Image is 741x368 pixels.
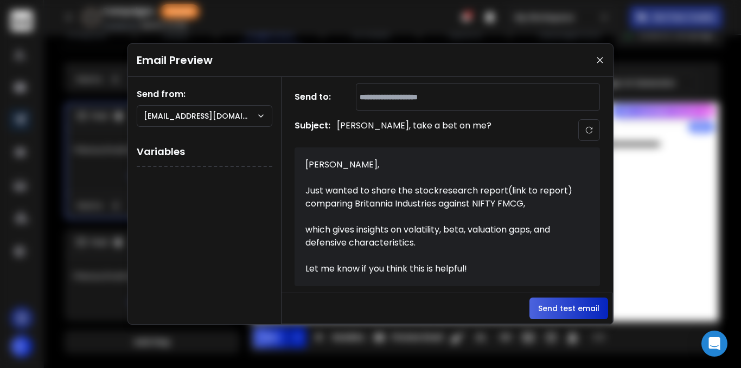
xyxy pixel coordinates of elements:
button: Send test email [529,298,608,319]
h1: Send to: [295,91,338,104]
div: [PERSON_NAME], Just wanted to share the stock (link to report) comparing Britannia Industries aga... [305,158,577,275]
h1: Email Preview [137,53,213,68]
a: research report [439,184,508,197]
h1: Subject: [295,119,330,141]
h1: Send from: [137,88,272,101]
h1: Variables [137,138,272,167]
p: [PERSON_NAME], take a bet on me? [337,119,491,141]
p: [EMAIL_ADDRESS][DOMAIN_NAME] [144,111,257,121]
div: Open Intercom Messenger [701,331,727,357]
